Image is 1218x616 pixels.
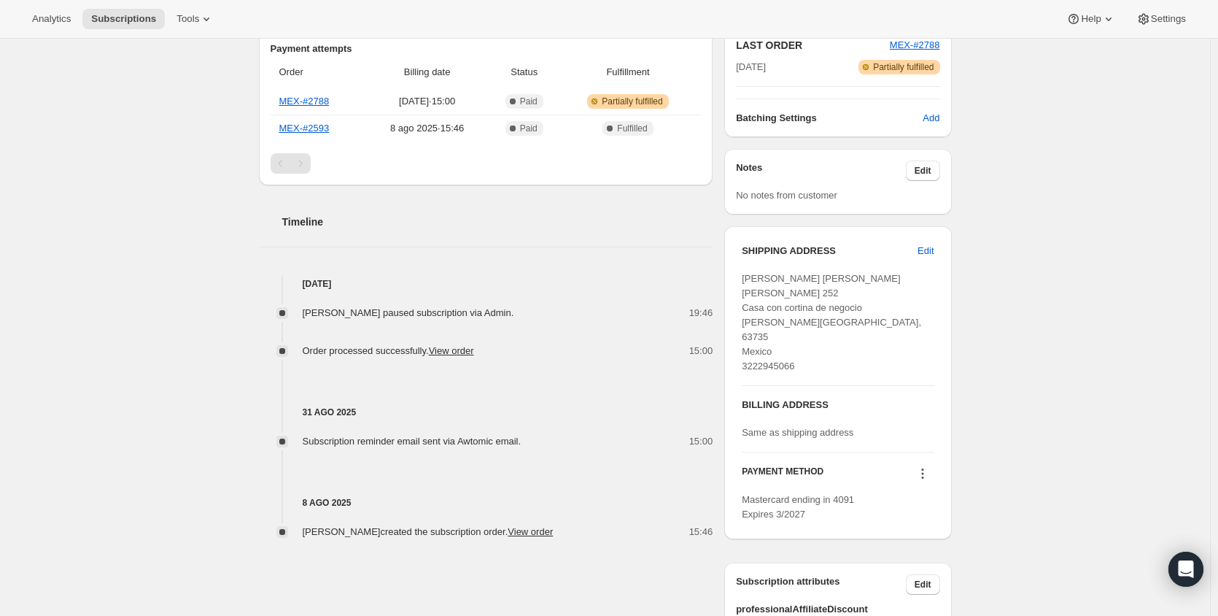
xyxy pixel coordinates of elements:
span: Tools [177,13,199,25]
span: [DATE] [736,60,766,74]
span: Paid [520,96,538,107]
button: Settings [1128,9,1195,29]
button: Analytics [23,9,79,29]
a: MEX-#2593 [279,123,330,134]
span: No notes from customer [736,190,837,201]
span: Subscription reminder email sent via Awtomic email. [303,436,521,447]
span: [PERSON_NAME] [PERSON_NAME] [PERSON_NAME] 252 Casa con cortina de negocio [PERSON_NAME][GEOGRAPHI... [742,273,921,371]
nav: Paginación [271,153,702,174]
h6: Batching Settings [736,111,923,126]
h3: SHIPPING ADDRESS [742,244,918,258]
span: Paid [520,123,538,134]
button: Subscriptions [82,9,165,29]
span: [DATE] · 15:00 [370,94,485,109]
span: Mastercard ending in 4091 Expires 3/2027 [742,494,854,520]
span: 15:00 [689,344,713,358]
span: Fulfillment [564,65,692,80]
span: Same as shipping address [742,427,853,438]
span: Fulfilled [617,123,647,134]
span: Partially fulfilled [602,96,662,107]
button: Help [1058,9,1124,29]
h2: Timeline [282,215,713,229]
button: Add [914,107,948,130]
span: Edit [918,244,934,258]
span: Status [494,65,555,80]
button: Edit [906,574,940,595]
span: 8 ago 2025 · 15:46 [370,121,485,136]
button: MEX-#2788 [890,38,940,53]
th: Order [271,56,365,88]
a: MEX-#2788 [279,96,330,107]
span: Add [923,111,939,126]
button: Edit [906,161,940,181]
span: Help [1081,13,1101,25]
span: Edit [915,165,931,177]
h3: Notes [736,161,906,181]
span: 15:00 [689,434,713,449]
h3: PAYMENT METHOD [742,466,823,485]
span: Billing date [370,65,485,80]
span: [PERSON_NAME] created the subscription order. [303,526,554,537]
h4: 31 ago 2025 [259,405,713,420]
span: Order processed successfully. [303,345,474,356]
span: Analytics [32,13,71,25]
button: Edit [909,239,942,263]
button: Tools [168,9,222,29]
h4: 8 ago 2025 [259,496,713,510]
span: Partially fulfilled [873,61,934,73]
span: Subscriptions [91,13,156,25]
a: View order [429,345,474,356]
a: MEX-#2788 [890,39,940,50]
h3: Subscription attributes [736,574,906,595]
h3: BILLING ADDRESS [742,398,934,412]
span: [PERSON_NAME] paused subscription via Admin. [303,307,514,318]
span: 15:46 [689,525,713,539]
h4: [DATE] [259,277,713,291]
a: View order [508,526,553,537]
div: Open Intercom Messenger [1168,552,1203,587]
h2: LAST ORDER [736,38,890,53]
h2: Payment attempts [271,42,702,56]
span: Edit [915,579,931,590]
span: Settings [1151,13,1186,25]
span: 19:46 [689,306,713,320]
